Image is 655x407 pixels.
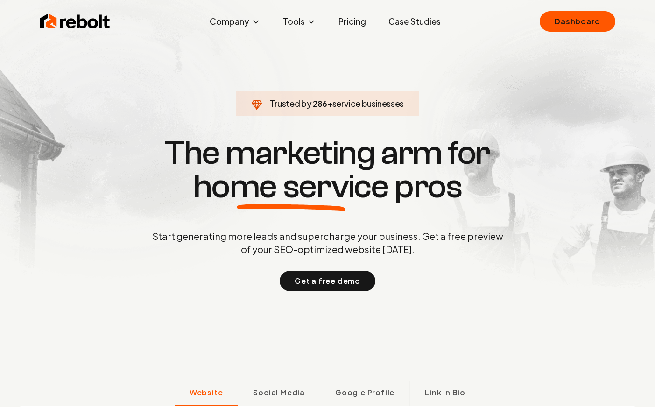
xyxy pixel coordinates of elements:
[202,12,268,31] button: Company
[175,381,238,406] button: Website
[409,381,480,406] button: Link in Bio
[253,387,305,398] span: Social Media
[381,12,448,31] a: Case Studies
[425,387,465,398] span: Link in Bio
[150,230,505,256] p: Start generating more leads and supercharge your business. Get a free preview of your SEO-optimiz...
[327,98,332,109] span: +
[104,136,552,203] h1: The marketing arm for pros
[332,98,404,109] span: service businesses
[320,381,409,406] button: Google Profile
[270,98,311,109] span: Trusted by
[40,12,110,31] img: Rebolt Logo
[280,271,375,291] button: Get a free demo
[190,387,223,398] span: Website
[335,387,394,398] span: Google Profile
[313,97,327,110] span: 286
[275,12,324,31] button: Tools
[238,381,320,406] button: Social Media
[331,12,373,31] a: Pricing
[540,11,615,32] a: Dashboard
[193,170,389,203] span: home service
